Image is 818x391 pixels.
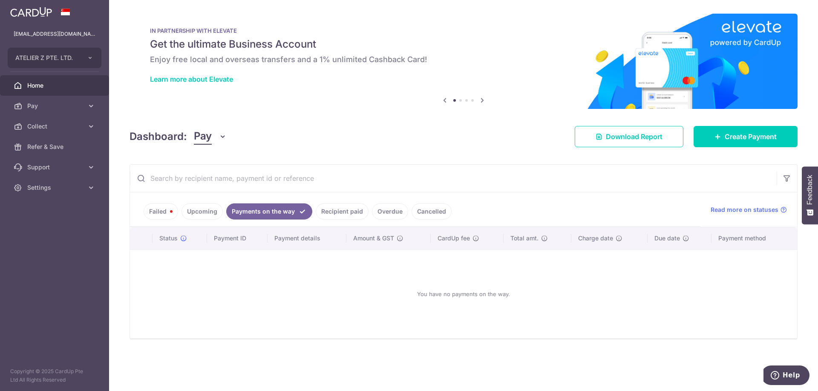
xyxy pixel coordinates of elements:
div: You have no payments on the way. [140,257,787,331]
span: Amount & GST [353,234,394,243]
span: Total amt. [510,234,539,243]
span: Status [159,234,178,243]
span: Refer & Save [27,143,84,151]
button: Pay [194,128,227,145]
a: Create Payment [694,126,798,147]
a: Read more on statuses [711,205,787,214]
span: Download Report [606,131,662,142]
a: Overdue [372,203,408,220]
th: Payment ID [207,227,268,249]
img: CardUp [10,7,52,17]
iframe: Opens a widget where you can find more information [763,365,809,387]
span: Settings [27,183,84,192]
span: Home [27,81,84,90]
p: [EMAIL_ADDRESS][DOMAIN_NAME] [14,30,95,38]
span: Pay [27,102,84,110]
a: Cancelled [412,203,452,220]
h5: Get the ultimate Business Account [150,37,777,51]
p: IN PARTNERSHIP WITH ELEVATE [150,27,777,34]
span: Collect [27,122,84,131]
img: Renovation banner [130,14,798,109]
h4: Dashboard: [130,129,187,144]
span: CardUp fee [438,234,470,243]
span: Create Payment [725,131,777,142]
span: Support [27,163,84,171]
a: Failed [144,203,178,220]
h6: Enjoy free local and overseas transfers and a 1% unlimited Cashback Card! [150,54,777,65]
a: Payments on the way [226,203,312,220]
span: ATELIER Z PTE. LTD. [15,54,78,62]
span: Due date [654,234,680,243]
span: Read more on statuses [711,205,778,214]
span: Charge date [578,234,613,243]
a: Upcoming [181,203,223,220]
button: Feedback - Show survey [802,166,818,224]
button: ATELIER Z PTE. LTD. [8,48,101,68]
span: Pay [194,128,212,145]
th: Payment method [711,227,797,249]
th: Payment details [268,227,346,249]
a: Recipient paid [316,203,369,220]
span: Feedback [806,175,814,205]
input: Search by recipient name, payment id or reference [130,165,777,192]
a: Learn more about Elevate [150,75,233,83]
a: Download Report [575,126,683,147]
